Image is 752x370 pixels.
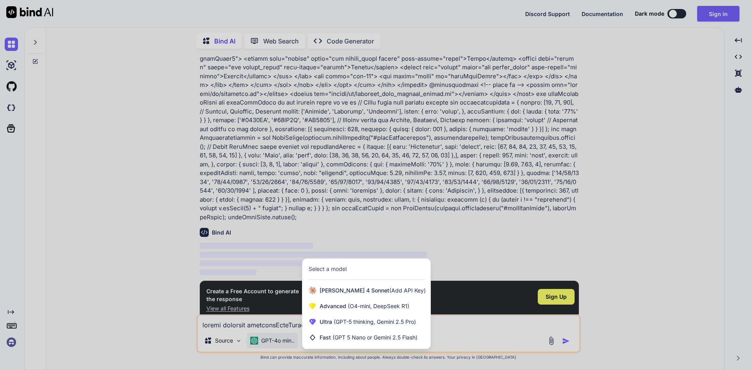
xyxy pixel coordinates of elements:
[332,318,416,325] span: (GPT-5 thinking, Gemini 2.5 Pro)
[346,303,409,309] span: (O4-mini, DeepSeek R1)
[320,318,416,326] span: Ultra
[309,265,347,273] div: Select a model
[333,334,418,341] span: (GPT 5 Nano or Gemini 2.5 Flash)
[320,287,426,294] span: [PERSON_NAME] 4 Sonnet
[389,287,426,294] span: (Add API Key)
[320,302,409,310] span: Advanced
[320,334,418,341] span: Fast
